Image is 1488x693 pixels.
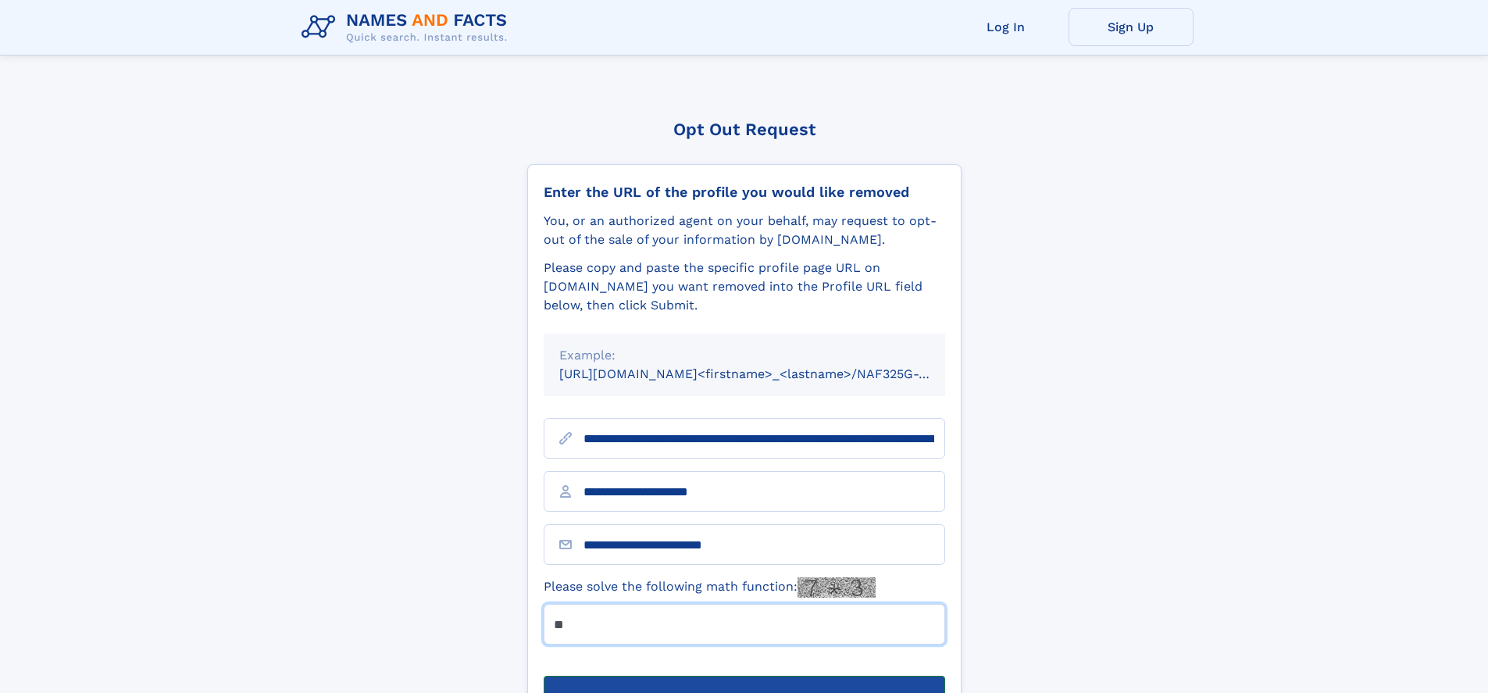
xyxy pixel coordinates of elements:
div: You, or an authorized agent on your behalf, may request to opt-out of the sale of your informatio... [544,212,945,249]
small: [URL][DOMAIN_NAME]<firstname>_<lastname>/NAF325G-xxxxxxxx [559,366,975,381]
div: Please copy and paste the specific profile page URL on [DOMAIN_NAME] you want removed into the Pr... [544,259,945,315]
div: Example: [559,346,930,365]
div: Enter the URL of the profile you would like removed [544,184,945,201]
label: Please solve the following math function: [544,577,876,598]
a: Sign Up [1069,8,1194,46]
div: Opt Out Request [527,120,962,139]
a: Log In [944,8,1069,46]
img: Logo Names and Facts [295,6,520,48]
